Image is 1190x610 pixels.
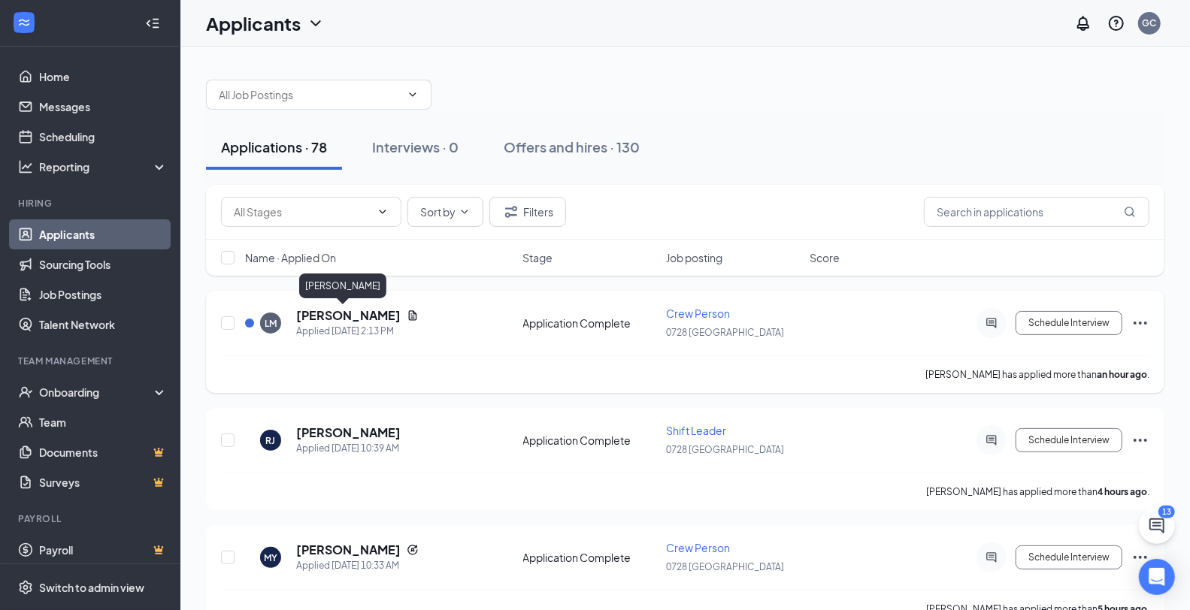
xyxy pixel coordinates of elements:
[666,327,784,338] span: 0728 [GEOGRAPHIC_DATA]
[523,316,658,331] div: Application Complete
[420,207,456,217] span: Sort by
[18,355,165,367] div: Team Management
[983,434,1001,446] svg: ActiveChat
[666,424,726,437] span: Shift Leader
[983,317,1001,329] svg: ActiveChat
[925,368,1149,381] p: [PERSON_NAME] has applied more than .
[1107,14,1125,32] svg: QuestionInfo
[523,433,658,448] div: Application Complete
[1139,559,1175,595] div: Open Intercom Messenger
[666,444,784,455] span: 0728 [GEOGRAPHIC_DATA]
[489,197,566,227] button: Filter Filters
[266,434,276,447] div: RJ
[1016,311,1122,335] button: Schedule Interview
[1131,431,1149,449] svg: Ellipses
[504,137,640,156] div: Offers and hires · 130
[407,197,483,227] button: Sort byChevronDown
[206,11,301,36] h1: Applicants
[1139,508,1175,544] button: ChatActive
[810,250,840,265] span: Score
[296,307,401,324] h5: [PERSON_NAME]
[17,15,32,30] svg: WorkstreamLogo
[221,137,327,156] div: Applications · 78
[18,512,165,525] div: Payroll
[39,310,168,340] a: Talent Network
[1016,428,1122,452] button: Schedule Interview
[523,550,658,565] div: Application Complete
[1016,545,1122,569] button: Schedule Interview
[18,580,33,595] svg: Settings
[523,250,553,265] span: Stage
[1098,486,1147,497] b: 4 hours ago
[296,441,401,456] div: Applied [DATE] 10:39 AM
[39,279,168,310] a: Job Postings
[1158,506,1175,518] div: 13
[307,14,325,32] svg: ChevronDown
[296,542,401,558] h5: [PERSON_NAME]
[924,197,1149,227] input: Search in applications
[983,551,1001,563] svg: ActiveChat
[39,122,168,152] a: Scheduling
[1074,14,1092,32] svg: Notifications
[407,544,419,556] svg: Reapply
[459,206,471,218] svg: ChevronDown
[502,203,520,221] svg: Filter
[265,317,277,330] div: LM
[39,219,168,249] a: Applicants
[18,197,165,210] div: Hiring
[1131,548,1149,566] svg: Ellipses
[666,541,730,554] span: Crew Person
[296,558,419,573] div: Applied [DATE] 10:33 AM
[1097,369,1147,380] b: an hour ago
[39,249,168,279] a: Sourcing Tools
[407,310,419,322] svg: Document
[666,561,784,572] span: 0728 [GEOGRAPHIC_DATA]
[1143,17,1157,29] div: GC
[666,250,722,265] span: Job posting
[296,324,419,339] div: Applied [DATE] 2:13 PM
[39,407,168,437] a: Team
[39,437,168,467] a: DocumentsCrown
[1131,314,1149,332] svg: Ellipses
[299,273,386,298] div: [PERSON_NAME]
[39,385,155,400] div: Onboarding
[39,62,168,92] a: Home
[39,535,168,565] a: PayrollCrown
[372,137,459,156] div: Interviews · 0
[296,424,401,441] h5: [PERSON_NAME]
[1148,517,1166,535] svg: ChatActive
[234,204,371,220] input: All Stages
[39,467,168,497] a: SurveysCrown
[39,92,168,122] a: Messages
[1124,206,1136,218] svg: MagnifyingGlass
[18,159,33,174] svg: Analysis
[18,385,33,400] svg: UserCheck
[245,250,336,265] span: Name · Applied On
[377,206,389,218] svg: ChevronDown
[666,307,730,320] span: Crew Person
[39,580,144,595] div: Switch to admin view
[145,16,160,31] svg: Collapse
[39,159,168,174] div: Reporting
[219,86,401,103] input: All Job Postings
[264,551,277,564] div: MY
[926,485,1149,498] p: [PERSON_NAME] has applied more than .
[407,89,419,101] svg: ChevronDown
